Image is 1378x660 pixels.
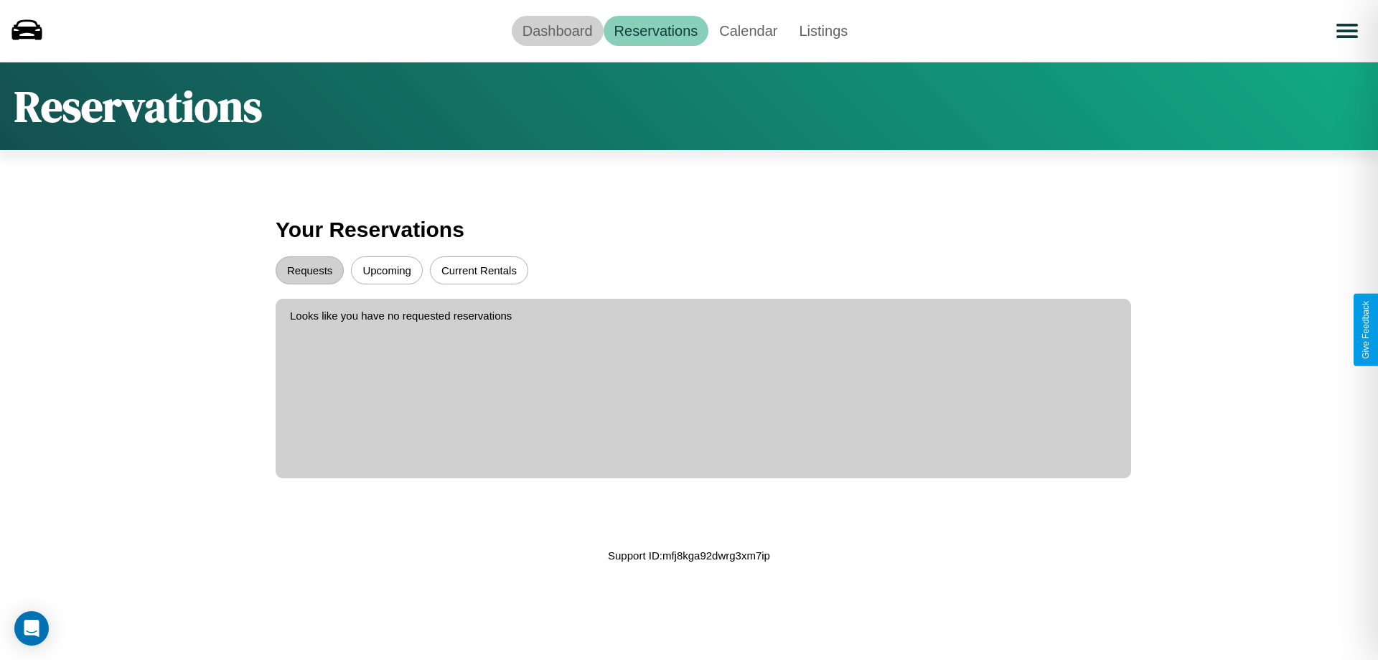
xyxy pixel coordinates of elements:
[1327,11,1367,51] button: Open menu
[788,16,858,46] a: Listings
[608,546,770,565] p: Support ID: mfj8kga92dwrg3xm7ip
[1361,301,1371,359] div: Give Feedback
[276,256,344,284] button: Requests
[351,256,423,284] button: Upcoming
[430,256,528,284] button: Current Rentals
[290,306,1117,325] p: Looks like you have no requested reservations
[14,77,262,136] h1: Reservations
[512,16,604,46] a: Dashboard
[276,210,1102,249] h3: Your Reservations
[604,16,709,46] a: Reservations
[14,611,49,646] div: Open Intercom Messenger
[708,16,788,46] a: Calendar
